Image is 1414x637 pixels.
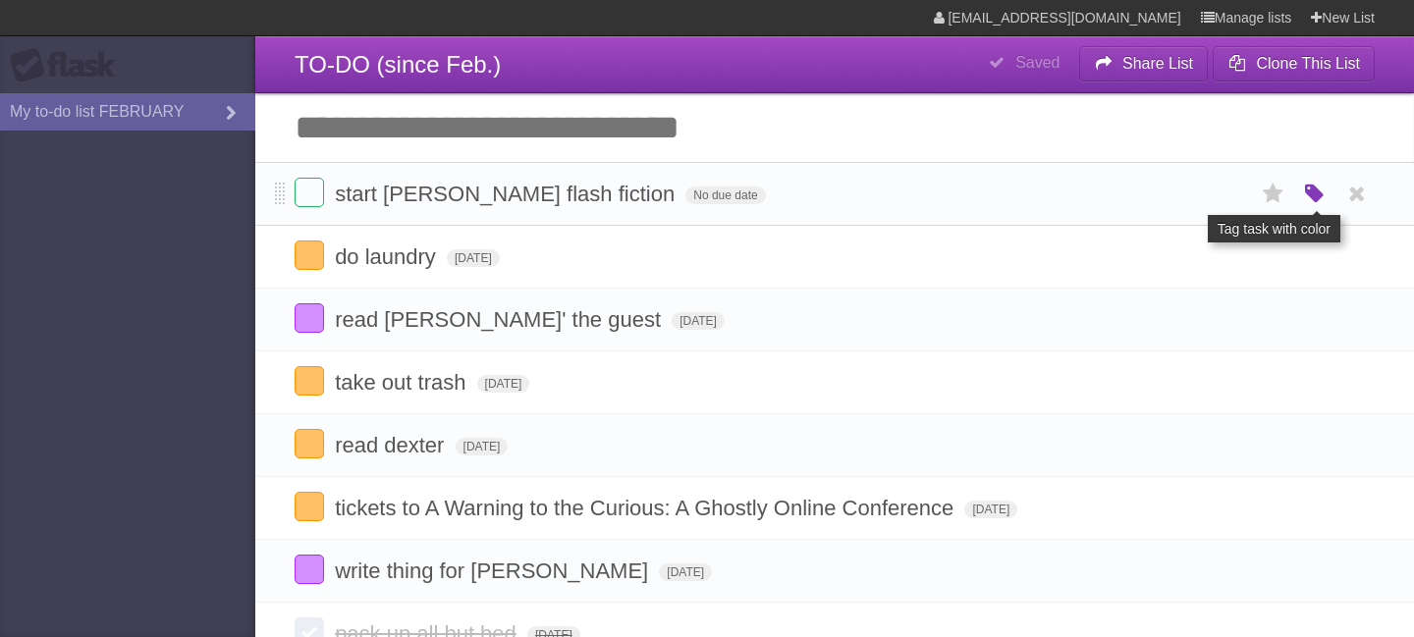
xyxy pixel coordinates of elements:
[295,240,324,270] label: Done
[295,303,324,333] label: Done
[1122,55,1193,72] b: Share List
[659,563,712,581] span: [DATE]
[335,433,449,457] span: read dexter
[295,555,324,584] label: Done
[335,496,958,520] span: tickets to A Warning to the Curious: A Ghostly Online Conference
[477,375,530,393] span: [DATE]
[1213,46,1375,81] button: Clone This List
[1015,54,1060,71] b: Saved
[10,48,128,83] div: Flask
[447,249,500,267] span: [DATE]
[335,558,653,583] span: write thing for [PERSON_NAME]
[335,182,680,206] span: start [PERSON_NAME] flash fiction
[672,312,725,330] span: [DATE]
[964,501,1017,518] span: [DATE]
[1256,55,1360,72] b: Clone This List
[295,178,324,207] label: Done
[295,51,501,78] span: TO-DO (since Feb.)
[456,438,509,455] span: [DATE]
[1255,178,1292,210] label: Star task
[1079,46,1209,81] button: Share List
[685,186,765,204] span: No due date
[295,366,324,396] label: Done
[335,244,441,269] span: do laundry
[295,429,324,458] label: Done
[295,492,324,521] label: Done
[335,370,470,395] span: take out trash
[335,307,666,332] span: read [PERSON_NAME]' the guest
